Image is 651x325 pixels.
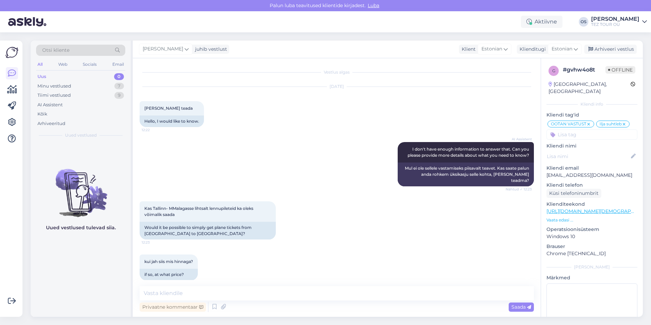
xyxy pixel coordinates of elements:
[546,217,637,223] p: Vaata edasi ...
[546,264,637,270] div: [PERSON_NAME]
[144,206,254,217] span: Kas Tallinn- MMalagasse lihtsalt lennupileteid ka oleks võimalik saada
[140,222,276,239] div: Would it be possible to simply get plane tickets from [GEOGRAPHIC_DATA] to [GEOGRAPHIC_DATA]?
[408,146,530,158] span: I don't have enough information to answer that. Can you please provide more details about what yo...
[579,17,588,27] div: OS
[398,162,534,186] div: Mul ei ole sellele vastamiseks piisavalt teavet. Kas saate palun anda rohkem üksikasju selle koht...
[140,269,198,280] div: if so, at what price?
[42,47,69,54] span: Otsi kliente
[37,83,71,90] div: Minu vestlused
[511,304,531,310] span: Saada
[591,22,639,27] div: TEZ TOUR OÜ
[459,46,476,53] div: Klient
[31,157,131,218] img: No chats
[114,83,124,90] div: 7
[111,60,125,69] div: Email
[46,224,116,231] p: Uued vestlused tulevad siia.
[552,45,572,53] span: Estonian
[192,46,227,53] div: juhib vestlust
[600,122,622,126] span: Ilja suhtleb
[584,45,637,54] div: Arhiveeri vestlus
[546,233,637,240] p: Windows 10
[81,60,98,69] div: Socials
[143,45,183,53] span: [PERSON_NAME]
[551,122,586,126] span: OOTAN VASTUST
[552,68,555,73] span: g
[546,165,637,172] p: Kliendi email
[563,66,605,74] div: # gvhw4o8t
[546,172,637,179] p: [EMAIL_ADDRESS][DOMAIN_NAME]
[37,92,71,99] div: Tiimi vestlused
[546,226,637,233] p: Operatsioonisüsteem
[546,182,637,189] p: Kliendi telefon
[5,46,18,59] img: Askly Logo
[605,66,635,74] span: Offline
[57,60,69,69] div: Web
[114,73,124,80] div: 0
[521,16,562,28] div: Aktiivne
[144,259,193,264] span: kui jah siis mis hinnaga?
[506,187,532,192] span: Nähtud ✓ 12:23
[140,303,206,312] div: Privaatne kommentaar
[37,120,65,127] div: Arhiveeritud
[366,2,381,9] span: Luba
[37,73,46,80] div: Uus
[546,129,637,140] input: Lisa tag
[36,60,44,69] div: All
[144,106,193,111] span: [PERSON_NAME] teada
[591,16,639,22] div: [PERSON_NAME]
[546,201,637,208] p: Klienditeekond
[591,16,647,27] a: [PERSON_NAME]TEZ TOUR OÜ
[142,240,167,245] span: 12:23
[547,153,630,160] input: Lisa nimi
[37,102,63,108] div: AI Assistent
[546,250,637,257] p: Chrome [TECHNICAL_ID]
[549,81,631,95] div: [GEOGRAPHIC_DATA], [GEOGRAPHIC_DATA]
[517,46,546,53] div: Klienditugi
[140,69,534,75] div: Vestlus algas
[546,111,637,119] p: Kliendi tag'id
[142,127,167,133] span: 12:22
[140,83,534,90] div: [DATE]
[65,132,97,138] span: Uued vestlused
[37,111,47,118] div: Kõik
[546,243,637,250] p: Brauser
[481,45,502,53] span: Estonian
[546,101,637,107] div: Kliendi info
[546,274,637,281] p: Märkmed
[140,115,204,127] div: Hello, I would like to know.
[506,137,532,142] span: AI Assistent
[546,142,637,150] p: Kliendi nimi
[546,189,601,198] div: Küsi telefoninumbrit
[114,92,124,99] div: 9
